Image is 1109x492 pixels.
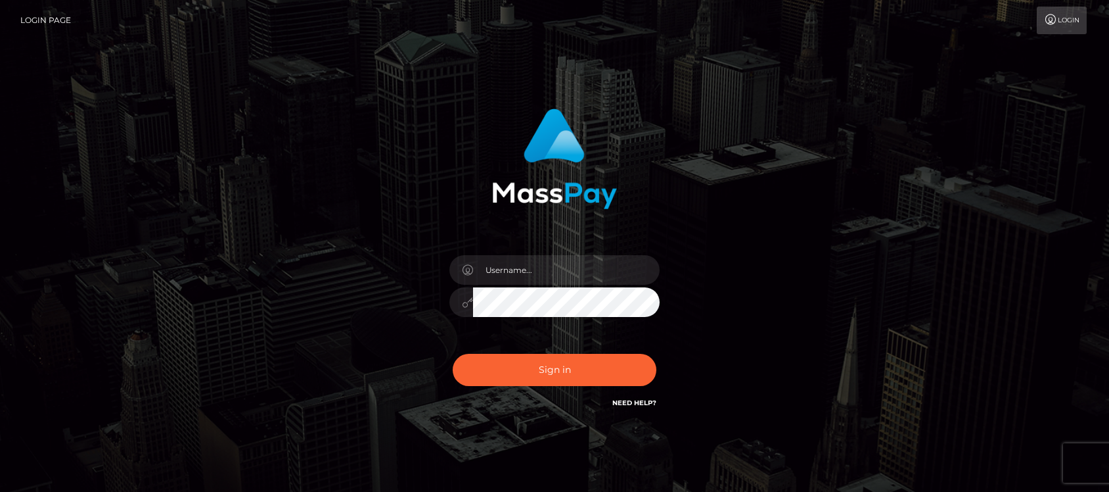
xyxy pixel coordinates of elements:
a: Login Page [20,7,71,34]
a: Login [1037,7,1087,34]
button: Sign in [453,354,656,386]
input: Username... [473,255,660,285]
img: MassPay Login [492,109,617,209]
a: Need Help? [612,399,656,407]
